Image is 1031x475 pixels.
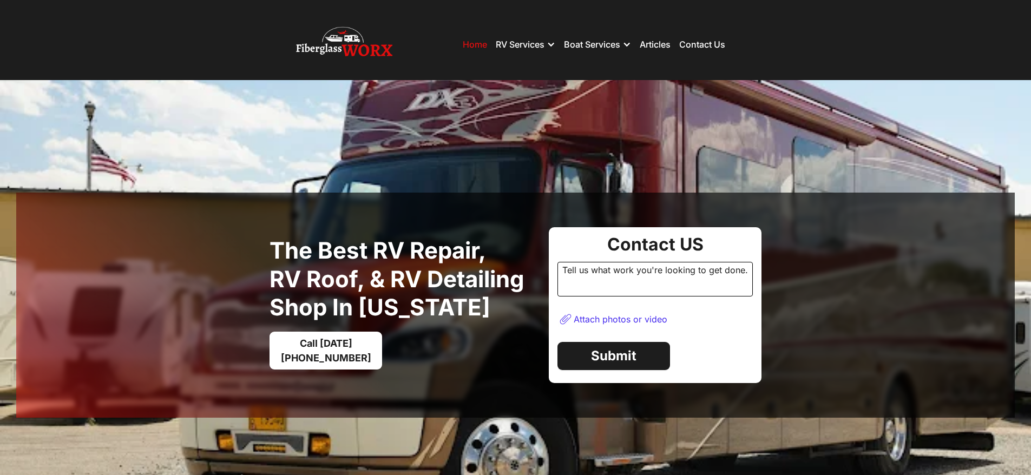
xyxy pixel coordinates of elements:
[270,236,540,322] h1: The best RV Repair, RV Roof, & RV Detailing Shop in [US_STATE]
[679,39,725,50] a: Contact Us
[564,39,620,50] div: Boat Services
[270,332,382,370] a: Call [DATE][PHONE_NUMBER]
[574,314,667,325] div: Attach photos or video
[557,236,753,253] div: Contact US
[557,262,753,296] div: Tell us what work you're looking to get done.
[557,342,670,370] a: Submit
[496,39,544,50] div: RV Services
[463,39,487,50] a: Home
[640,39,671,50] a: Articles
